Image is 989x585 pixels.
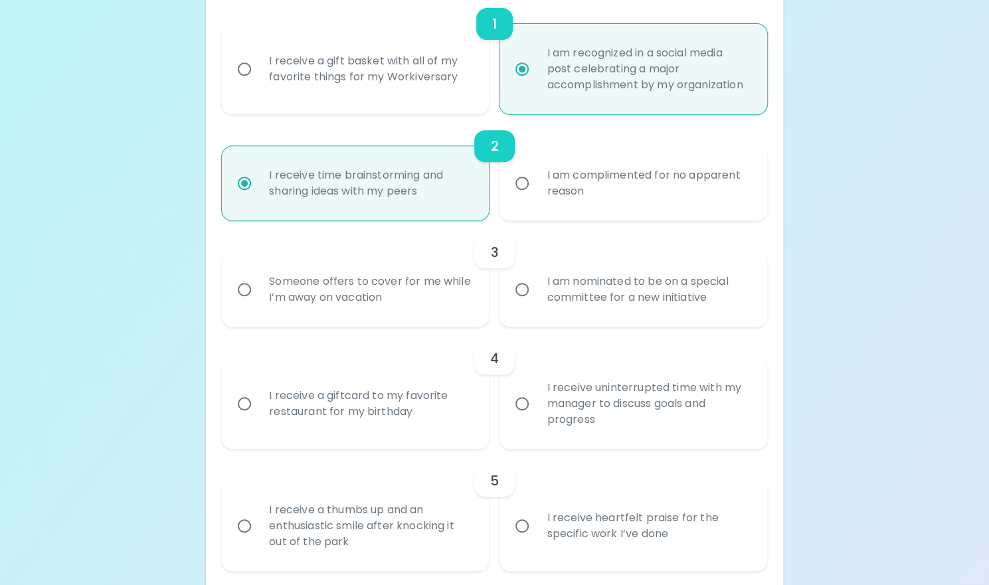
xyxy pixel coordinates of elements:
[490,348,499,369] h6: 4
[536,258,759,321] div: I am nominated to be on a special committee for a new initiative
[258,151,482,215] div: I receive time brainstorming and sharing ideas with my peers
[258,37,482,101] div: I receive a gift basket with all of my favorite things for my Workiversary
[536,494,759,558] div: I receive heartfelt praise for the specific work I’ve done
[490,135,498,157] h6: 2
[222,114,767,220] div: choice-group-check
[536,364,759,444] div: I receive uninterrupted time with my manager to discuss goals and progress
[490,470,499,491] h6: 5
[222,220,767,327] div: choice-group-check
[222,449,767,571] div: choice-group-check
[222,327,767,449] div: choice-group-check
[492,13,497,35] h6: 1
[258,486,482,566] div: I receive a thumbs up and an enthusiastic smile after knocking it out of the park
[536,151,759,215] div: I am complimented for no apparent reason
[490,242,498,263] h6: 3
[258,258,482,321] div: Someone offers to cover for me while I’m away on vacation
[536,29,759,109] div: I am recognized in a social media post celebrating a major accomplishment by my organization
[258,372,482,436] div: I receive a giftcard to my favorite restaurant for my birthday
